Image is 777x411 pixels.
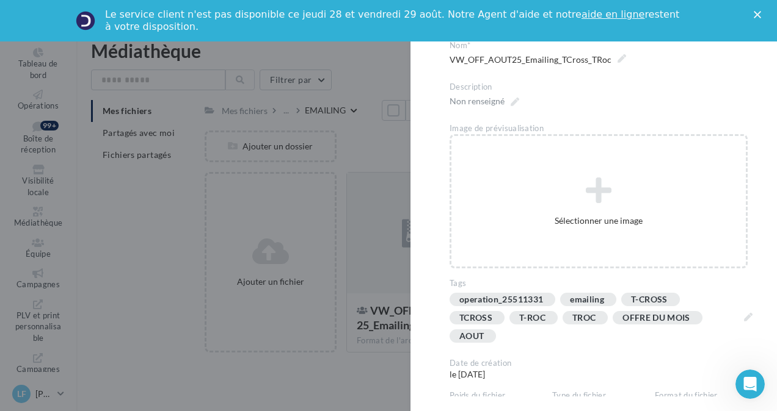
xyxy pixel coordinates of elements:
div: Fermer [754,11,766,18]
span: VW_OFF_AOUT25_Emailing_TCross_TRoc [450,51,626,68]
div: Format du fichier [655,390,748,401]
div: TCROSS [459,313,492,323]
div: Sélectionner une image [451,215,746,227]
div: Description [450,82,748,93]
div: Poids du fichier [450,390,542,401]
a: aide en ligne [582,9,644,20]
div: OFFRE DU MOIS [622,313,690,323]
div: T-ROC [519,313,545,323]
span: Non renseigné [450,93,519,110]
div: TROC [572,313,596,323]
div: Type du fichier [552,390,645,401]
iframe: Intercom live chat [735,370,765,399]
img: Profile image for Service-Client [76,11,95,30]
div: AOUT [459,332,484,341]
div: le [DATE] [450,358,552,381]
div: emailing [570,295,604,304]
div: Le service client n'est pas disponible ce jeudi 28 et vendredi 29 août. Notre Agent d'aide et not... [105,9,682,33]
div: Date de création [450,358,542,369]
div: Image de prévisualisation [450,123,748,134]
div: T-CROSS [631,295,667,304]
div: Tags [450,278,748,289]
div: operation_25511331 [459,295,543,304]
